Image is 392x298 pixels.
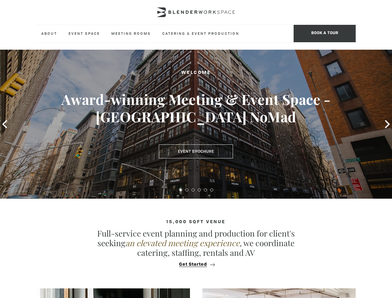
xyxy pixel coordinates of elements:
[36,219,356,224] h4: 15,000 sqft venue
[106,25,156,42] a: Meeting Rooms
[157,25,244,42] a: Catering & Event Production
[294,25,356,42] span: Book a tour
[88,228,305,258] p: Full-service event planning and production for client's seeking , we coordinate catering, staffin...
[159,144,233,159] a: Event Brochure
[36,25,62,42] a: About
[125,237,240,248] em: an elevated meeting experience
[20,69,372,77] h2: Welcome
[20,91,372,125] h3: Award-winning Meeting & Event Space - [GEOGRAPHIC_DATA] NoMad
[64,25,105,42] a: Event Space
[179,262,207,267] span: Get Started
[177,262,215,267] button: Get Started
